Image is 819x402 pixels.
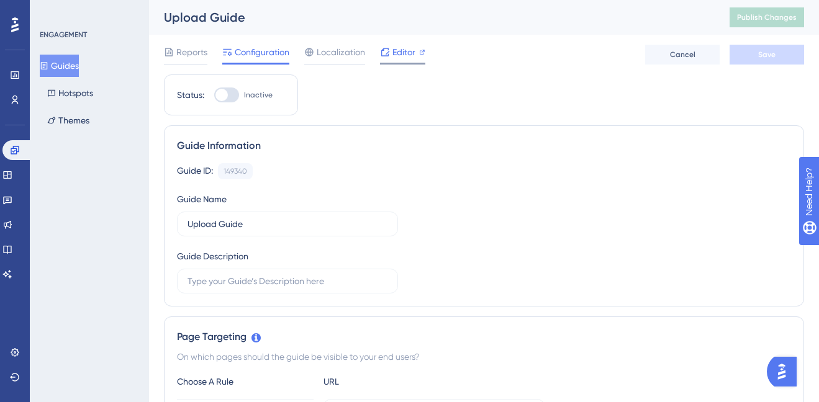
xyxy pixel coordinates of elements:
[164,9,699,26] div: Upload Guide
[244,90,273,100] span: Inactive
[758,50,776,60] span: Save
[40,109,97,132] button: Themes
[29,3,78,18] span: Need Help?
[224,166,247,176] div: 149340
[40,82,101,104] button: Hotspots
[188,217,387,231] input: Type your Guide’s Name here
[645,45,720,65] button: Cancel
[177,374,314,389] div: Choose A Rule
[177,138,791,153] div: Guide Information
[177,163,213,179] div: Guide ID:
[40,55,79,77] button: Guides
[176,45,207,60] span: Reports
[670,50,695,60] span: Cancel
[392,45,415,60] span: Editor
[177,192,227,207] div: Guide Name
[235,45,289,60] span: Configuration
[177,349,791,364] div: On which pages should the guide be visible to your end users?
[177,329,791,344] div: Page Targeting
[737,12,797,22] span: Publish Changes
[177,249,248,264] div: Guide Description
[40,30,87,40] div: ENGAGEMENT
[317,45,365,60] span: Localization
[767,353,804,390] iframe: UserGuiding AI Assistant Launcher
[730,45,804,65] button: Save
[188,274,387,288] input: Type your Guide’s Description here
[730,7,804,27] button: Publish Changes
[177,87,204,102] div: Status:
[324,374,460,389] div: URL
